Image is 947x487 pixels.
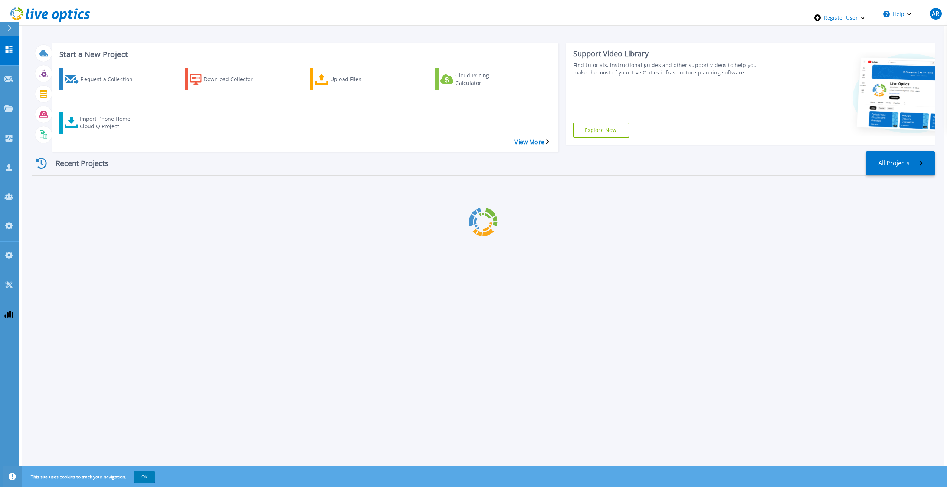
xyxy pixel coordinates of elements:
[573,49,764,59] div: Support Video Library
[310,68,400,90] a: Upload Files
[435,68,525,90] a: Cloud Pricing Calculator
[573,62,764,76] div: Find tutorials, instructional guides and other support videos to help you make the most of your L...
[81,70,140,89] div: Request a Collection
[59,50,549,59] h3: Start a New Project
[23,471,155,483] span: This site uses cookies to track your navigation.
[874,3,921,25] button: Help
[932,11,939,17] span: AR
[866,151,935,175] a: All Projects
[185,68,275,90] a: Download Collector
[455,70,515,89] div: Cloud Pricing Calculator
[514,139,549,146] a: View More
[573,123,630,138] a: Explore Now!
[204,70,263,89] div: Download Collector
[134,471,155,483] button: OK
[32,154,121,172] div: Recent Projects
[80,113,139,132] div: Import Phone Home CloudIQ Project
[59,68,149,90] a: Request a Collection
[330,70,390,89] div: Upload Files
[805,3,874,33] div: Register User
